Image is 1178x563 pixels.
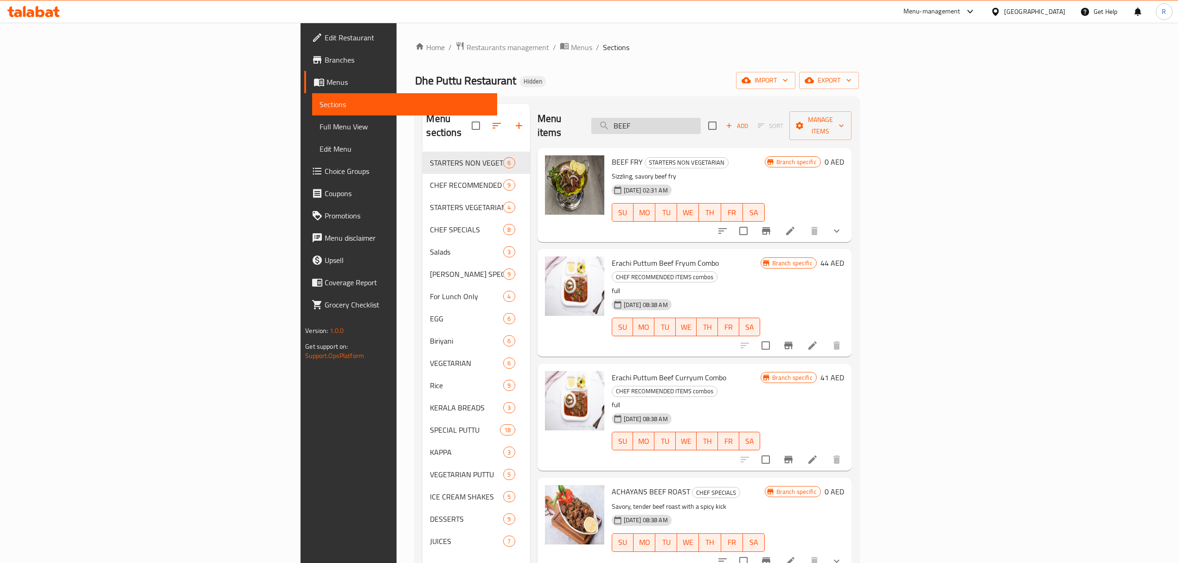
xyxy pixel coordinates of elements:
[692,487,740,498] div: CHEF SPECIALS
[612,386,717,397] div: CHEF RECOMMENDED ITEMS combos
[325,277,490,288] span: Coverage Report
[330,325,344,337] span: 1.0.0
[430,358,503,369] span: VEGETARIAN
[739,318,761,336] button: SA
[504,337,514,345] span: 6
[777,334,800,357] button: Branch-specific-item
[747,536,761,549] span: SA
[797,114,844,137] span: Manage items
[312,93,497,115] a: Sections
[430,491,503,502] div: ICE CREAM SHAKES
[423,374,530,397] div: Rice9
[612,171,765,182] p: Sizzling, savory beef fry
[655,203,677,222] button: TU
[903,6,960,17] div: Menu-management
[423,486,530,508] div: ICE CREAM SHAKES5
[545,485,604,544] img: ACHAYANS BEEF ROAST
[325,166,490,177] span: Choice Groups
[789,111,851,140] button: Manage items
[430,224,503,235] span: CHEF SPECIALS
[658,320,672,334] span: TU
[430,246,503,257] span: Salads
[773,487,820,496] span: Branch specific
[423,241,530,263] div: Salads3
[430,179,503,191] div: CHEF RECOMMENDED ITEMS combos
[721,533,743,552] button: FR
[415,41,858,53] nav: breadcrumb
[430,536,503,547] div: JUICES
[612,271,717,282] div: CHEF RECOMMENDED ITEMS combos
[430,513,503,525] span: DESSERTS
[325,188,490,199] span: Coupons
[831,225,842,237] svg: Show Choices
[500,426,514,435] span: 18
[681,536,695,549] span: WE
[467,42,549,53] span: Restaurants management
[430,402,503,413] span: KERALA BREADS
[430,313,503,324] div: EGG
[423,218,530,241] div: CHEF SPECIALS8
[503,447,515,458] div: items
[612,386,717,397] span: CHEF RECOMMENDED ITEMS combos
[503,202,515,213] div: items
[430,157,503,168] span: STARTERS NON VEGETARIAN
[820,371,844,384] h6: 41 AED
[826,220,848,242] button: show more
[504,270,514,279] span: 9
[591,118,701,134] input: search
[325,32,490,43] span: Edit Restaurant
[430,380,503,391] span: Rice
[612,533,634,552] button: SU
[703,116,722,135] span: Select section
[504,159,514,167] span: 6
[430,335,503,346] span: Biriyani
[734,221,753,241] span: Select to update
[312,138,497,160] a: Edit Menu
[423,174,530,196] div: CHEF RECOMMENDED ITEMS combos9
[545,155,604,215] img: BEEF FRY
[504,248,514,256] span: 3
[430,291,503,302] div: For Lunch Only
[423,330,530,352] div: Biriyani6
[612,485,690,499] span: ACHAYANS BEEF ROAST
[736,72,795,89] button: import
[637,320,651,334] span: MO
[679,435,693,448] span: WE
[305,350,364,362] a: Support.OpsPlatform
[768,373,816,382] span: Branch specific
[325,210,490,221] span: Promotions
[711,220,734,242] button: sort-choices
[430,269,503,280] span: [PERSON_NAME] SPECIALITIES
[773,158,820,166] span: Branch specific
[560,41,592,53] a: Menus
[503,491,515,502] div: items
[718,432,739,450] button: FR
[423,307,530,330] div: EGG6
[553,42,556,53] li: /
[659,206,673,219] span: TU
[596,42,599,53] li: /
[430,424,500,435] div: SPECIAL PUTTU
[699,533,721,552] button: TH
[455,41,549,53] a: Restaurants management
[645,157,728,168] span: STARTERS NON VEGETARIAN
[658,435,672,448] span: TU
[504,515,514,524] span: 9
[768,259,816,268] span: Branch specific
[304,294,497,316] a: Grocery Checklist
[612,432,634,450] button: SU
[486,115,508,137] span: Sort sections
[545,256,604,316] img: Erachi Puttum Beef Fryum Combo
[603,42,629,53] span: Sections
[645,157,729,168] div: STARTERS NON VEGETARIAN
[423,196,530,218] div: STARTERS VEGETARIAN4
[504,292,514,301] span: 4
[304,26,497,49] a: Edit Restaurant
[703,536,717,549] span: TH
[430,202,503,213] span: STARTERS VEGETARIAN
[634,203,655,222] button: MO
[700,435,714,448] span: TH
